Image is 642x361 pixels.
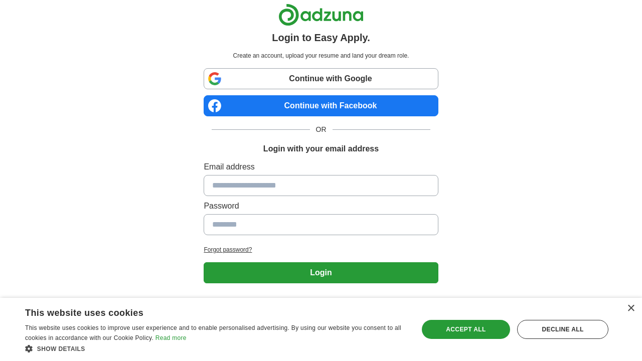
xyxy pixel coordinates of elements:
[204,68,438,89] a: Continue with Google
[272,30,370,45] h1: Login to Easy Apply.
[263,143,379,155] h1: Login with your email address
[517,320,608,339] div: Decline all
[627,305,634,312] div: Close
[422,320,510,339] div: Accept all
[204,95,438,116] a: Continue with Facebook
[278,4,364,26] img: Adzuna logo
[310,124,333,135] span: OR
[206,51,436,60] p: Create an account, upload your resume and land your dream role.
[155,334,187,341] a: Read more, opens a new window
[204,200,438,212] label: Password
[37,345,85,352] span: Show details
[25,304,382,319] div: This website uses cookies
[25,324,401,341] span: This website uses cookies to improve user experience and to enable personalised advertising. By u...
[204,161,438,173] label: Email address
[204,245,438,254] a: Forgot password?
[25,343,407,353] div: Show details
[204,262,438,283] button: Login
